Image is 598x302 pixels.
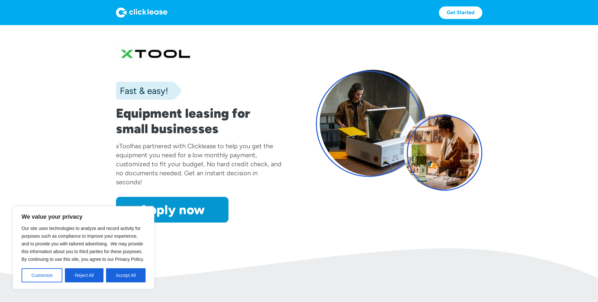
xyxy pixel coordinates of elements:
button: Customize [22,268,62,282]
div: xTool [116,142,131,150]
a: Apply now [116,197,228,223]
span: Our site uses technologies to analyze and record activity for purposes such as compliance to impr... [22,226,144,262]
img: Logo [116,7,167,18]
p: We value your privacy [22,213,146,221]
div: has partnered with Clicklease to help you get the equipment you need for a low monthly payment, c... [116,142,281,186]
button: Accept All [106,268,146,282]
div: Fast & easy! [116,84,168,97]
div: We value your privacy [13,206,154,289]
button: Reject All [65,268,103,282]
a: Get Started [439,6,482,19]
h1: Equipment leasing for small businesses [116,105,282,136]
